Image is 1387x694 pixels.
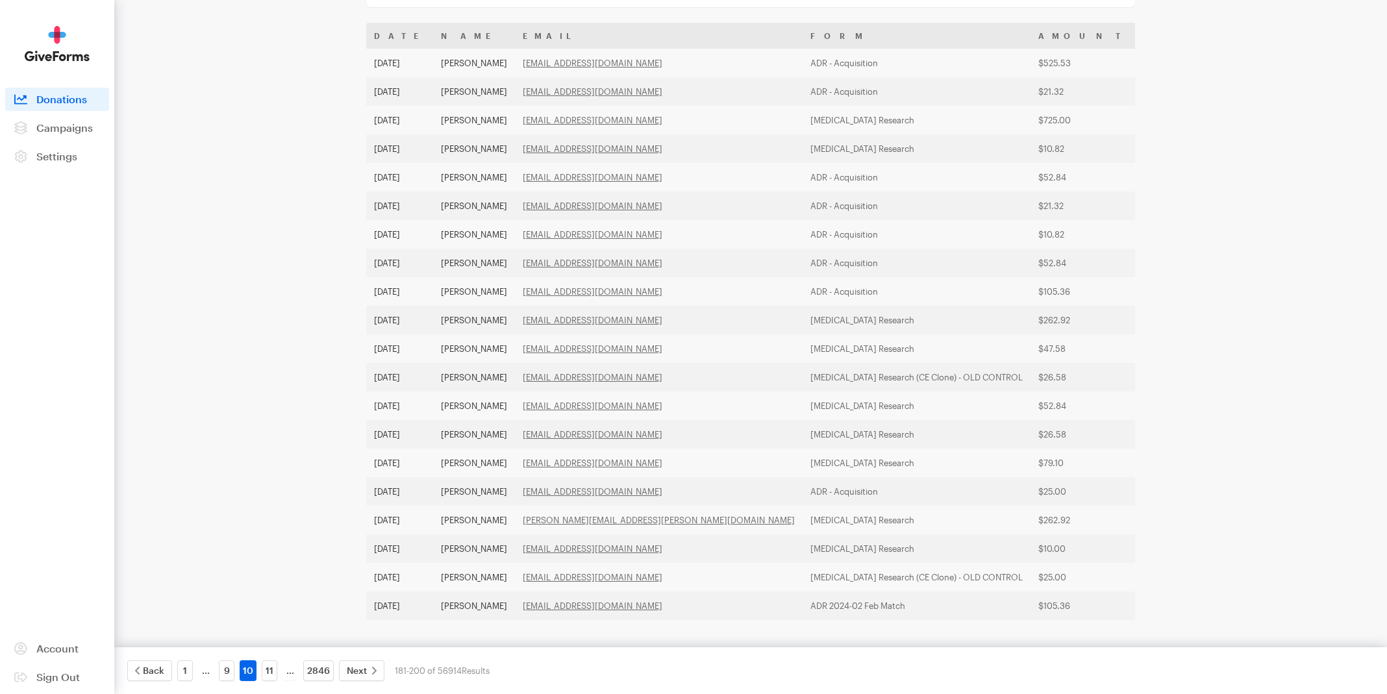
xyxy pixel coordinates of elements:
td: $52.84 [1031,163,1136,192]
td: [PERSON_NAME] [433,163,515,192]
td: $10.00 [1031,534,1136,563]
td: $47.58 [1031,334,1136,363]
span: Settings [36,150,77,162]
a: Back [127,660,172,681]
a: Donations [5,88,109,111]
a: [EMAIL_ADDRESS][DOMAIN_NAME] [523,372,662,382]
span: Back [143,663,164,678]
a: 1 [177,660,193,681]
a: [EMAIL_ADDRESS][DOMAIN_NAME] [523,543,662,554]
td: [DATE] [366,220,433,249]
a: [EMAIL_ADDRESS][DOMAIN_NAME] [523,458,662,468]
td: [MEDICAL_DATA] Research [803,306,1031,334]
a: 2846 [303,660,334,681]
a: 9 [219,660,234,681]
td: [DATE] [366,334,433,363]
span: Donations [36,93,87,105]
td: [MEDICAL_DATA] Research [803,506,1031,534]
td: [MEDICAL_DATA] Research [803,106,1031,134]
td: [PERSON_NAME] [433,77,515,106]
td: [DATE] [366,192,433,220]
td: $52.84 [1031,249,1136,277]
td: ADR - Acquisition [803,49,1031,77]
span: Results [462,665,490,676]
a: [EMAIL_ADDRESS][DOMAIN_NAME] [523,143,662,154]
td: $262.92 [1031,306,1136,334]
td: [DATE] [366,420,433,449]
td: [PERSON_NAME] [433,277,515,306]
td: [DATE] [366,134,433,163]
span: Next [347,663,367,678]
td: ADR - Acquisition [803,192,1031,220]
a: [EMAIL_ADDRESS][DOMAIN_NAME] [523,258,662,268]
td: [MEDICAL_DATA] Research [803,534,1031,563]
a: [EMAIL_ADDRESS][DOMAIN_NAME] [523,572,662,582]
td: [PERSON_NAME] [433,363,515,391]
span: Sign Out [36,671,80,683]
td: [DATE] [366,449,433,477]
a: Campaigns [5,116,109,140]
td: ADR - Acquisition [803,220,1031,249]
td: [PERSON_NAME] [433,449,515,477]
td: $105.36 [1031,277,1136,306]
a: [EMAIL_ADDRESS][DOMAIN_NAME] [523,58,662,68]
td: [MEDICAL_DATA] Research (CE Clone) - OLD CONTROL [803,363,1031,391]
td: $25.00 [1031,477,1136,506]
a: [EMAIL_ADDRESS][DOMAIN_NAME] [523,315,662,325]
td: [DATE] [366,363,433,391]
td: [DATE] [366,534,433,563]
a: [EMAIL_ADDRESS][DOMAIN_NAME] [523,429,662,440]
td: [PERSON_NAME] [433,220,515,249]
td: [DATE] [366,506,433,534]
a: Sign Out [5,665,109,689]
td: [DATE] [366,391,433,420]
td: [DATE] [366,591,433,620]
td: [DATE] [366,49,433,77]
td: [PERSON_NAME] [433,306,515,334]
td: ADR 2024-02 Feb Match [803,591,1031,620]
td: [MEDICAL_DATA] Research [803,449,1031,477]
th: Form [803,23,1031,49]
td: [DATE] [366,563,433,591]
td: [PERSON_NAME] [433,420,515,449]
td: ADR - Acquisition [803,477,1031,506]
td: $725.00 [1031,106,1136,134]
td: [PERSON_NAME] [433,563,515,591]
td: [PERSON_NAME] [433,106,515,134]
td: ADR - Acquisition [803,163,1031,192]
td: [DATE] [366,163,433,192]
td: $25.00 [1031,563,1136,591]
td: $52.84 [1031,391,1136,420]
div: 181-200 of 56914 [395,660,490,681]
td: $26.58 [1031,420,1136,449]
th: Amount [1031,23,1136,49]
a: [PERSON_NAME][EMAIL_ADDRESS][PERSON_NAME][DOMAIN_NAME] [523,515,795,525]
td: ADR - Acquisition [803,277,1031,306]
th: Name [433,23,515,49]
a: [EMAIL_ADDRESS][DOMAIN_NAME] [523,229,662,240]
td: [MEDICAL_DATA] Research [803,134,1031,163]
td: [PERSON_NAME] [433,391,515,420]
td: [PERSON_NAME] [433,49,515,77]
td: $79.10 [1031,449,1136,477]
td: [DATE] [366,249,433,277]
td: $10.82 [1031,220,1136,249]
td: [PERSON_NAME] [433,506,515,534]
a: Settings [5,145,109,168]
td: $525.53 [1031,49,1136,77]
a: [EMAIL_ADDRESS][DOMAIN_NAME] [523,86,662,97]
td: [PERSON_NAME] [433,334,515,363]
a: [EMAIL_ADDRESS][DOMAIN_NAME] [523,486,662,497]
a: Next [339,660,384,681]
td: [PERSON_NAME] [433,249,515,277]
td: [PERSON_NAME] [433,134,515,163]
a: 11 [262,660,277,681]
td: [PERSON_NAME] [433,477,515,506]
th: Date [366,23,433,49]
td: $21.32 [1031,192,1136,220]
td: ADR - Acquisition [803,249,1031,277]
td: $21.32 [1031,77,1136,106]
a: [EMAIL_ADDRESS][DOMAIN_NAME] [523,201,662,211]
td: $262.92 [1031,506,1136,534]
td: [MEDICAL_DATA] Research [803,391,1031,420]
